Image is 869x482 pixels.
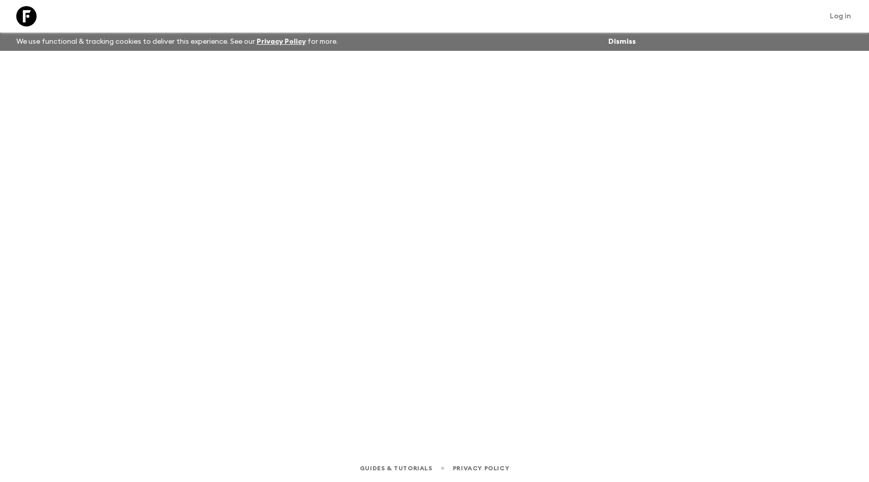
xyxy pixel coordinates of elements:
a: Privacy Policy [453,463,509,474]
button: Dismiss [606,35,638,49]
a: Log in [824,9,857,23]
a: Guides & Tutorials [360,463,432,474]
a: Privacy Policy [257,38,306,45]
p: We use functional & tracking cookies to deliver this experience. See our for more. [12,33,342,51]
